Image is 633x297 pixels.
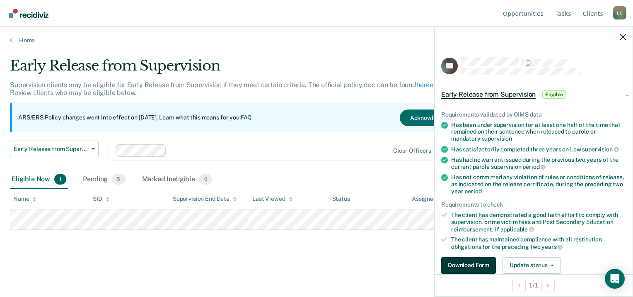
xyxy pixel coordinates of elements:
div: Marked Ineligible [140,170,214,189]
span: 0 [199,174,212,185]
div: Has satisfactorily completed three years on Low [451,146,626,153]
div: Open Intercom Messenger [605,269,625,289]
div: Last Viewed [252,195,292,202]
div: Has not committed any violation of rules or conditions of release, as indicated on the release ce... [451,174,626,195]
div: Assigned to [412,195,451,202]
div: Has had no warrant issued during the previous two years of the current parole supervision [451,156,626,170]
div: Status [332,195,350,202]
p: ARS/ERS Policy changes went into effect on [DATE]. Learn what this means for you: [18,114,252,122]
div: L C [613,6,626,19]
div: SID [93,195,110,202]
button: Next Opportunity [541,279,555,292]
img: Recidiviz [9,9,48,18]
a: FAQ [241,114,252,121]
span: 5 [112,174,125,185]
button: Update status [503,257,561,274]
div: Eligible Now [10,170,68,189]
span: Early Release from Supervision [441,90,536,99]
button: Previous Opportunity [512,279,526,292]
a: Navigate to form link [441,257,499,274]
div: 1 / 1 [435,274,633,296]
div: The client has demonstrated a good faith effort to comply with supervision, crime victim fees and... [451,212,626,233]
div: Supervision End Date [173,195,237,202]
button: Acknowledge & Close [400,110,478,126]
div: Requirements to check [441,201,626,208]
button: Profile dropdown button [613,6,626,19]
span: Early Release from Supervision [14,146,88,153]
div: Requirements validated by OIMS data [441,111,626,118]
p: Supervision clients may be eligible for Early Release from Supervision if they meet certain crite... [10,81,481,97]
div: Clear officers [393,147,431,154]
div: The client has maintained compliance with all restitution obligations for the preceding two [451,236,626,250]
div: Pending [81,170,127,189]
button: Download Form [441,257,496,274]
div: Early Release from SupervisionEligible [435,81,633,108]
div: Has been under supervision for at least one half of the time that remained on their sentence when... [451,122,626,142]
div: Early Release from Supervision [10,57,485,81]
div: Name [13,195,36,202]
span: supervision [582,146,619,153]
span: 1 [54,174,66,185]
a: here [416,81,430,89]
span: supervision [482,135,512,142]
a: Home [10,37,623,44]
span: period [522,163,546,170]
span: years [541,243,563,250]
span: applicable [500,226,534,233]
span: period [464,188,481,195]
span: Eligible [542,90,566,99]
